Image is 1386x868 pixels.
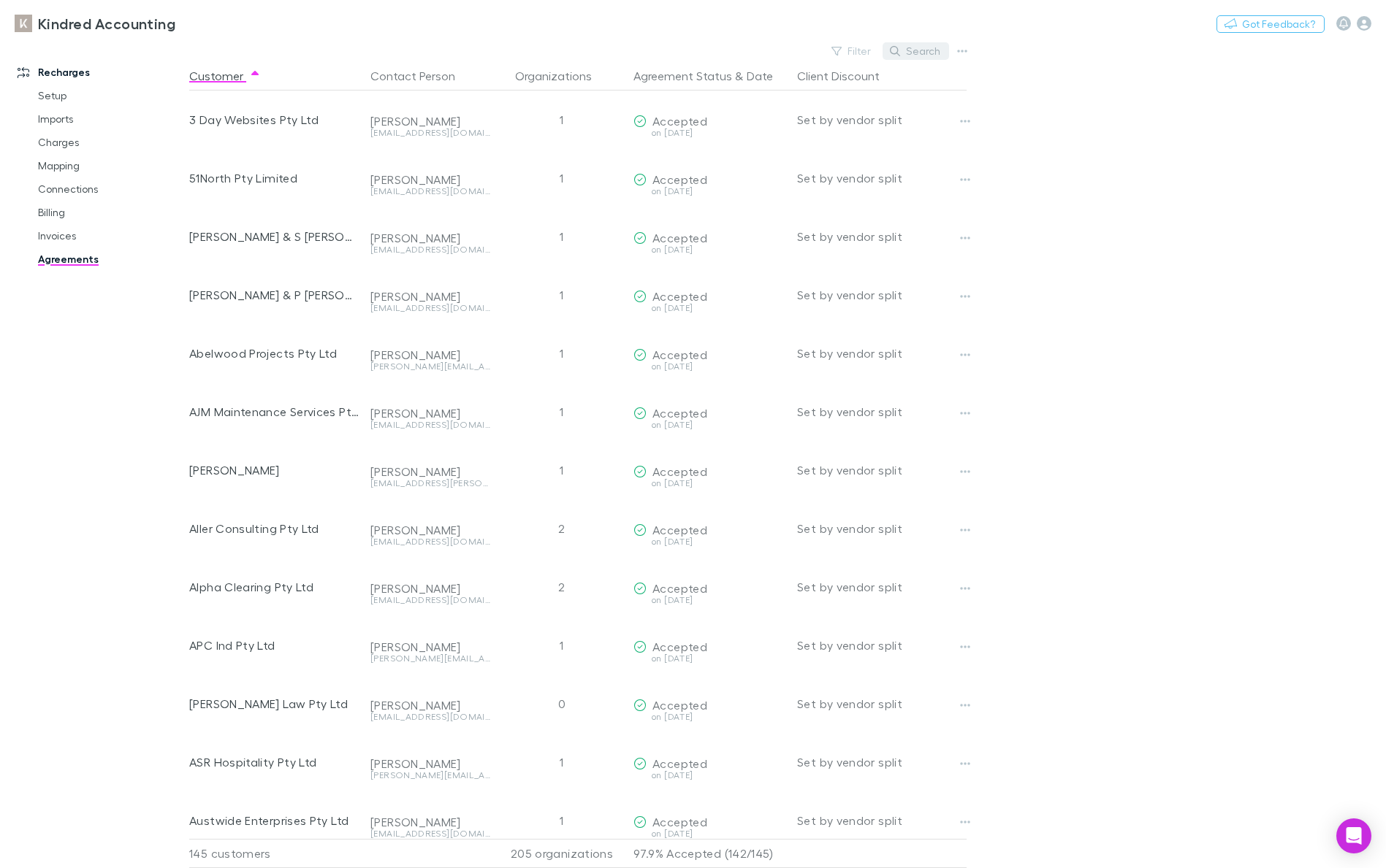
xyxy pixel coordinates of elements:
div: [PERSON_NAME] [370,464,490,479]
div: [PERSON_NAME] [370,523,490,537]
div: on [DATE] [633,304,785,312]
div: Set by vendor split [797,733,967,791]
div: Set by vendor split [797,675,967,733]
span: Accepted [652,815,707,829]
a: Agreements [23,247,186,271]
div: [PERSON_NAME] [370,289,490,304]
a: Charges [23,131,186,154]
span: Accepted [652,581,707,595]
div: [EMAIL_ADDRESS][DOMAIN_NAME] [370,128,490,137]
div: on [DATE] [633,362,785,371]
span: Accepted [652,464,707,478]
div: [PERSON_NAME][EMAIL_ADDRESS][DOMAIN_NAME] [370,771,490,780]
div: 1 [496,441,628,499]
h3: Kindred Accounting [38,15,175,32]
div: 1 [496,91,628,149]
div: [EMAIL_ADDRESS][PERSON_NAME][DOMAIN_NAME] [370,479,490,488]
div: [PERSON_NAME] Law Pty Ltd [189,675,359,733]
span: Accepted [652,523,707,537]
div: on [DATE] [633,771,785,780]
div: Set by vendor split [797,441,967,499]
div: [EMAIL_ADDRESS][DOMAIN_NAME] [370,713,490,721]
div: 205 organizations [496,839,628,868]
div: & [633,61,785,91]
div: [EMAIL_ADDRESS][DOMAIN_NAME] [370,596,490,604]
span: Accepted [652,698,707,712]
div: Set by vendor split [797,266,967,324]
div: [PERSON_NAME] & P [PERSON_NAME] [189,266,359,324]
div: [PERSON_NAME] [370,231,490,245]
button: Organizations [515,61,609,91]
a: Recharges [3,61,186,84]
div: 1 [496,207,628,266]
div: Open Intercom Messenger [1336,818,1371,853]
button: Client Discount [797,61,897,91]
span: Accepted [652,640,707,653]
div: Set by vendor split [797,616,967,675]
a: Invoices [23,224,186,247]
a: Imports [23,107,186,131]
div: APC Ind Pty Ltd [189,616,359,675]
div: 2 [496,558,628,616]
div: on [DATE] [633,537,785,546]
div: [PERSON_NAME] [370,114,490,128]
div: Set by vendor split [797,324,967,383]
a: Connections [23,177,186,201]
div: 0 [496,675,628,733]
div: Set by vendor split [797,499,967,558]
a: Kindred Accounting [6,6,184,41]
div: Set by vendor split [797,558,967,616]
div: [EMAIL_ADDRESS][DOMAIN_NAME] [370,420,490,429]
div: 145 customers [189,839,365,868]
button: Filter [824,42,880,60]
div: [PERSON_NAME] [370,756,490,771]
span: Accepted [652,289,707,303]
div: on [DATE] [633,829,785,838]
div: [PERSON_NAME] & S [PERSON_NAME] [189,207,359,266]
a: Mapping [23,154,186,177]
div: [PERSON_NAME] [370,815,490,829]
div: on [DATE] [633,713,785,721]
img: Kindred Accounting's Logo [15,15,32,32]
div: 1 [496,149,628,207]
div: ASR Hospitality Pty Ltd [189,733,359,791]
span: Accepted [652,231,707,245]
div: Aller Consulting Pty Ltd [189,499,359,558]
span: Accepted [652,406,707,420]
div: Set by vendor split [797,91,967,149]
div: [PERSON_NAME] [370,347,490,362]
div: on [DATE] [633,420,785,429]
div: on [DATE] [633,479,785,488]
div: 1 [496,383,628,441]
div: [EMAIL_ADDRESS][DOMAIN_NAME] [370,245,490,254]
div: [PERSON_NAME] [189,441,359,499]
div: 1 [496,616,628,675]
div: Set by vendor split [797,149,967,207]
div: [EMAIL_ADDRESS][DOMAIN_NAME] [370,187,490,196]
div: on [DATE] [633,128,785,137]
div: 1 [496,324,628,383]
span: Accepted [652,114,707,128]
div: 1 [496,791,628,850]
div: [EMAIL_ADDRESS][DOMAIN_NAME] [370,537,490,546]
div: AJM Maintenance Services Pty Ltd [189,383,359,441]
div: on [DATE] [633,654,785,663]
button: Got Feedback? [1216,15,1325,33]
span: Accepted [652,756,707,770]
div: [EMAIL_ADDRESS][DOMAIN_NAME] [370,304,490,312]
div: [PERSON_NAME] [370,406,490,420]
div: [PERSON_NAME] [370,172,490,187]
div: [PERSON_NAME][EMAIL_ADDRESS][DOMAIN_NAME] [370,362,490,371]
button: Agreement Status [633,61,732,91]
div: 3 Day Websites Pty Ltd [189,91,359,149]
button: Search [883,42,949,60]
p: 97.9% Accepted (142/145) [633,840,785,867]
a: Billing [23,201,186,224]
button: Contact Person [370,61,473,91]
div: on [DATE] [633,596,785,604]
div: 1 [496,733,628,791]
div: Set by vendor split [797,207,967,266]
div: Set by vendor split [797,791,967,850]
span: Accepted [652,172,707,186]
div: on [DATE] [633,245,785,254]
